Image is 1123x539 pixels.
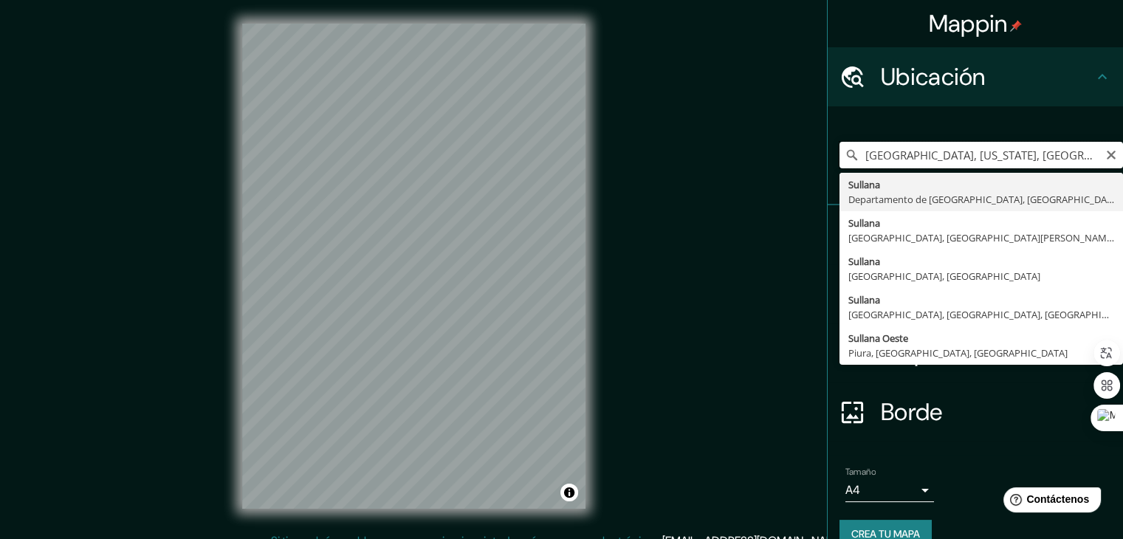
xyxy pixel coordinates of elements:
font: A4 [845,482,860,498]
font: Sullana [848,255,880,268]
div: Borde [828,382,1123,442]
font: Tamaño [845,466,876,478]
font: Ubicación [881,61,986,92]
input: Elige tu ciudad o zona [839,142,1123,168]
font: Borde [881,396,943,428]
button: Claro [1105,147,1117,161]
font: Sullana [848,178,880,191]
iframe: Lanzador de widgets de ayuda [992,481,1107,523]
div: Ubicación [828,47,1123,106]
div: Patas [828,205,1123,264]
font: Sullana [848,216,880,230]
canvas: Mapa [242,24,585,509]
button: Activar o desactivar atribución [560,484,578,501]
font: [GEOGRAPHIC_DATA], [GEOGRAPHIC_DATA] [848,269,1040,283]
div: A4 [845,478,934,502]
font: Departamento de [GEOGRAPHIC_DATA], [GEOGRAPHIC_DATA] [848,193,1121,206]
div: Estilo [828,264,1123,323]
font: Mappin [929,8,1008,39]
font: Piura, [GEOGRAPHIC_DATA], [GEOGRAPHIC_DATA] [848,346,1068,360]
div: Disposición [828,323,1123,382]
img: pin-icon.png [1010,20,1022,32]
font: Sullana Oeste [848,332,908,345]
font: Sullana [848,293,880,306]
